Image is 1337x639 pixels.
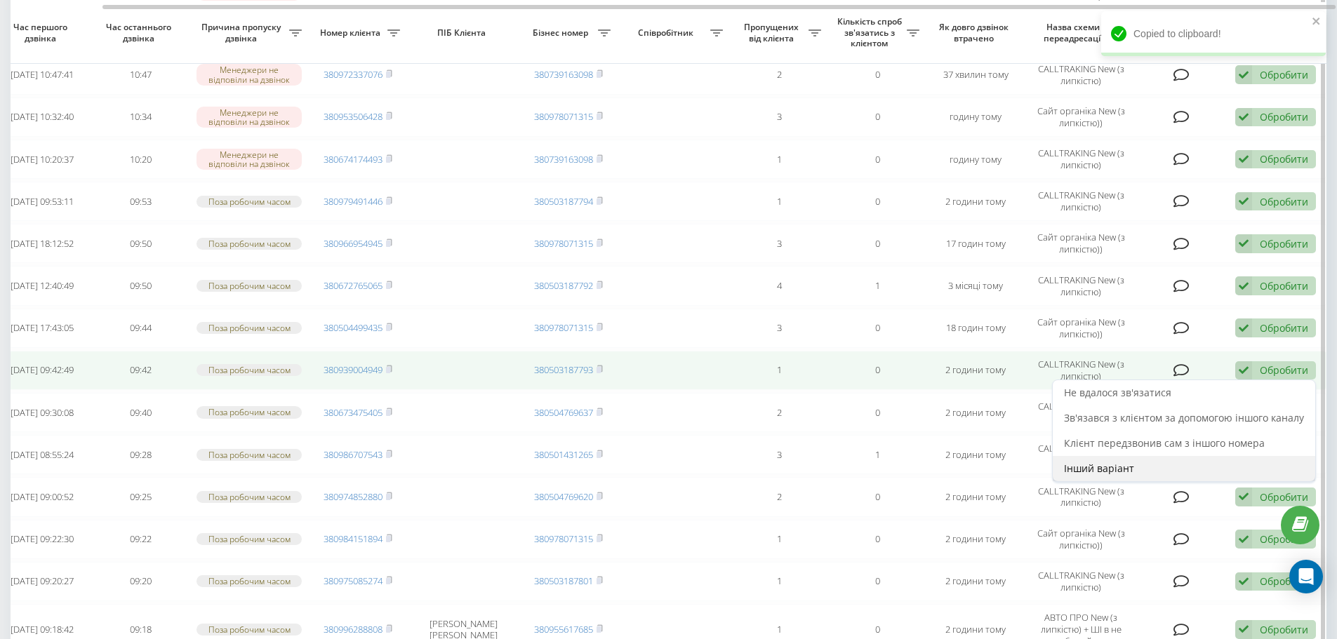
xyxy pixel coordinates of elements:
td: 18 годин тому [926,309,1025,348]
div: Обробити [1260,532,1308,546]
td: 1 [730,520,828,559]
td: 37 хвилин тому [926,55,1025,94]
td: 3 місяці тому [926,266,1025,305]
td: 0 [828,520,926,559]
div: Поза робочим часом [197,575,302,587]
span: Інший варіант [1064,462,1134,475]
span: Кількість спроб зв'язатись з клієнтом [835,16,907,49]
td: 09:53 [91,182,189,221]
td: 2 години тому [926,182,1025,221]
td: 2 години тому [926,520,1025,559]
div: Поза робочим часом [197,449,302,461]
a: 380739163098 [534,153,593,166]
a: 380739163098 [534,68,593,81]
a: 380979491446 [324,195,383,208]
td: 3 [730,435,828,474]
div: Обробити [1260,110,1308,123]
span: Співробітник [625,27,710,39]
a: 380503187793 [534,363,593,376]
div: Обробити [1260,321,1308,335]
td: Сайт органіка New (з липкістю)) [1025,97,1137,137]
div: Поза робочим часом [197,406,302,418]
td: 2 години тому [926,477,1025,516]
td: 2 години тому [926,351,1025,390]
td: CALLTRAKING New (з липкістю) [1025,562,1137,601]
td: 1 [730,562,828,601]
div: Обробити [1260,363,1308,377]
div: Open Intercom Messenger [1289,560,1323,593]
a: 380503187794 [534,195,593,208]
a: 380986707543 [324,448,383,461]
td: 0 [828,477,926,516]
td: 0 [828,393,926,432]
a: 380975085274 [324,574,383,587]
a: 380674174493 [324,153,383,166]
a: 380978071315 [534,321,593,334]
div: Менеджери не відповіли на дзвінок [197,107,302,128]
a: 380504769637 [534,406,593,419]
td: 2 [730,55,828,94]
div: Обробити [1260,490,1308,504]
span: Час першого дзвінка [4,22,80,43]
td: 09:22 [91,520,189,559]
a: 380978071315 [534,237,593,250]
div: Менеджери не відповіли на дзвінок [197,64,302,85]
td: 4 [730,266,828,305]
a: 380978071315 [534,532,593,545]
td: Сайт органіка New (з липкістю)) [1025,520,1137,559]
td: 1 [730,140,828,179]
div: Обробити [1260,195,1308,208]
button: close [1312,15,1322,29]
td: CALLTRAKING New (з липкістю) [1025,477,1137,516]
td: годину тому [926,140,1025,179]
div: Поза робочим часом [197,196,302,208]
td: 1 [828,435,926,474]
td: 09:40 [91,393,189,432]
td: 2 [730,477,828,516]
a: 380974852880 [324,490,383,503]
td: CALLTRAKING New (з липкістю) [1025,182,1137,221]
a: 380996288808 [324,623,383,635]
span: Пропущених від клієнта [737,22,809,43]
div: Обробити [1260,574,1308,588]
div: Обробити [1260,152,1308,166]
div: Поза робочим часом [197,491,302,503]
td: 0 [828,309,926,348]
td: CALLTRAKING New (з липкістю) [1025,55,1137,94]
td: CALLTRAKING New (з липкістю) [1025,351,1137,390]
a: 380673475405 [324,406,383,419]
span: Зв'язався з клієнтом за допомогою іншого каналу [1064,411,1304,424]
td: 09:50 [91,266,189,305]
span: ПІБ Клієнта [419,27,507,39]
div: Copied to clipboard! [1101,11,1326,56]
div: Обробити [1260,237,1308,250]
td: годину тому [926,97,1025,137]
td: 3 [730,97,828,137]
td: 0 [828,140,926,179]
td: 10:34 [91,97,189,137]
td: 0 [828,224,926,263]
td: 0 [828,97,926,137]
td: 09:44 [91,309,189,348]
a: 380503187801 [534,574,593,587]
span: Бізнес номер [526,27,598,39]
a: 380955617685 [534,623,593,635]
div: Поза робочим часом [197,322,302,334]
div: Поза робочим часом [197,624,302,635]
a: 380501431265 [534,448,593,461]
div: Поза робочим часом [197,238,302,250]
td: 3 [730,309,828,348]
div: Поза робочим часом [197,280,302,292]
span: Номер клієнта [316,27,387,39]
td: 10:20 [91,140,189,179]
td: CALLTRAKING New (з липкістю) [1025,435,1137,474]
td: 0 [828,182,926,221]
td: 0 [828,562,926,601]
div: Обробити [1260,279,1308,292]
td: 0 [828,351,926,390]
div: Поза робочим часом [197,533,302,545]
td: 17 годин тому [926,224,1025,263]
span: Клієнт передзвонив сам з іншого номера [1064,436,1265,450]
div: Обробити [1260,68,1308,81]
a: 380966954945 [324,237,383,250]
